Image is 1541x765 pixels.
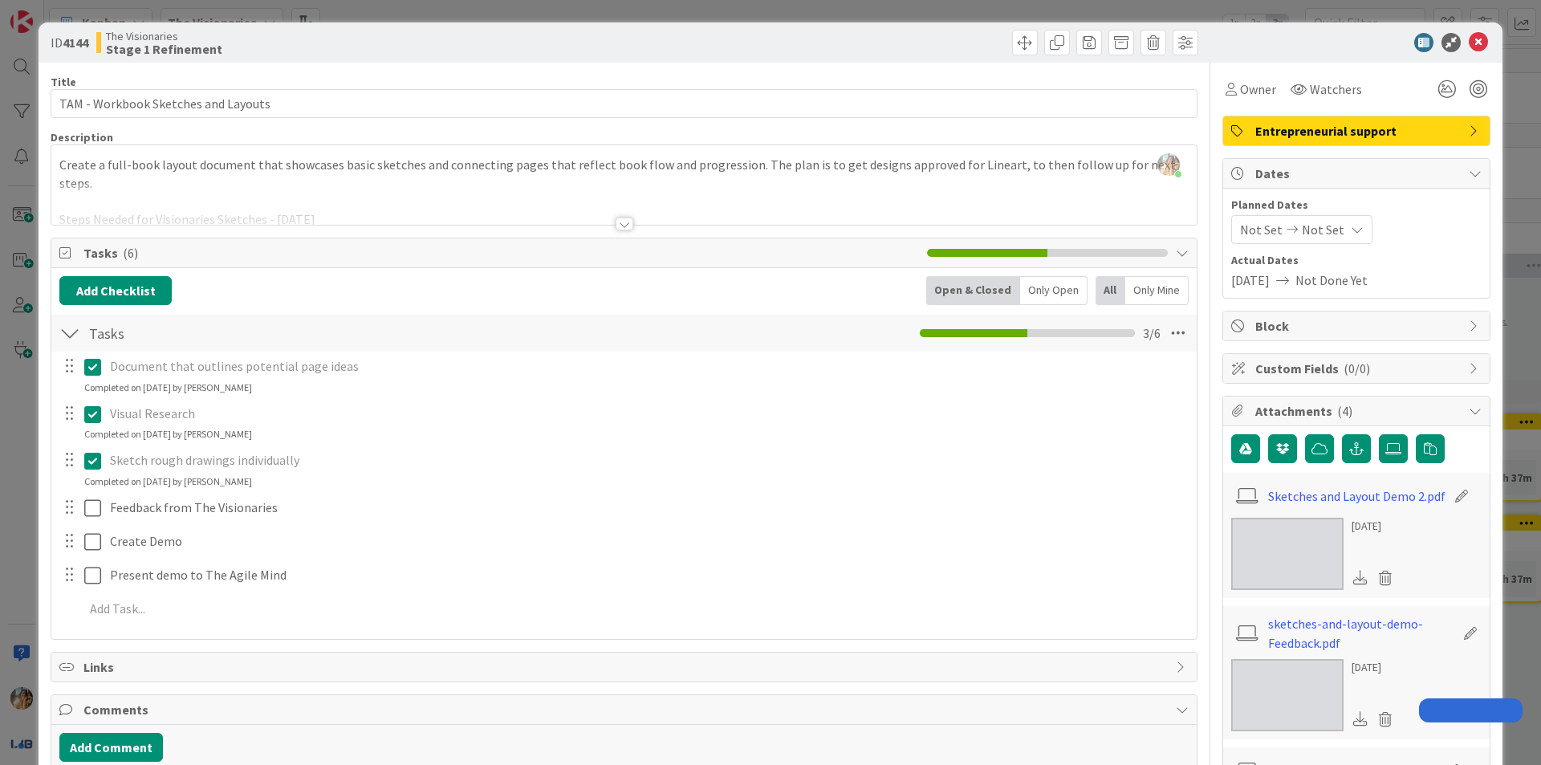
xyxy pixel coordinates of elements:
[51,130,113,144] span: Description
[1352,659,1398,676] div: [DATE]
[83,319,445,348] input: Add Checklist...
[1255,316,1461,336] span: Block
[1240,220,1283,239] span: Not Set
[1255,121,1461,140] span: Entrepreneurial support
[83,657,1168,677] span: Links
[84,474,252,489] div: Completed on [DATE] by [PERSON_NAME]
[59,156,1189,192] p: Create a full-book layout document that showcases basic sketches and connecting pages that reflec...
[110,532,1185,551] p: Create Demo
[1310,79,1362,99] span: Watchers
[1302,220,1344,239] span: Not Set
[1157,153,1180,176] img: DgSP5OpwsSRUZKwS8gMSzgstfBmcQ77l.jpg
[83,243,919,262] span: Tasks
[110,405,1185,423] p: Visual Research
[84,380,252,395] div: Completed on [DATE] by [PERSON_NAME]
[106,30,222,43] span: The Visionaries
[1231,252,1482,269] span: Actual Dates
[1020,276,1088,305] div: Only Open
[1337,403,1352,419] span: ( 4 )
[51,89,1197,118] input: type card name here...
[1268,486,1445,506] a: Sketches and Layout Demo 2.pdf
[1255,359,1461,378] span: Custom Fields
[51,33,88,52] span: ID
[1268,614,1454,653] a: sketches-and-layout-demo-Feedback.pdf
[1295,271,1368,290] span: Not Done Yet
[1231,197,1482,214] span: Planned Dates
[1352,709,1369,730] div: Download
[1352,568,1369,588] div: Download
[1344,360,1370,376] span: ( 0/0 )
[1096,276,1125,305] div: All
[1352,518,1398,535] div: [DATE]
[1231,271,1270,290] span: [DATE]
[110,498,1185,517] p: Feedback from The Visionaries
[110,451,1185,470] p: Sketch rough drawings individually
[926,276,1020,305] div: Open & Closed
[59,276,172,305] button: Add Checklist
[110,357,1185,376] p: Document that outlines potential page ideas
[1240,79,1276,99] span: Owner
[51,75,76,89] label: Title
[1125,276,1189,305] div: Only Mine
[1255,164,1461,183] span: Dates
[106,43,222,55] b: Stage 1 Refinement
[83,700,1168,719] span: Comments
[1255,401,1461,421] span: Attachments
[110,566,1185,584] p: Present demo to The Agile Mind
[123,245,138,261] span: ( 6 )
[63,35,88,51] b: 4144
[84,427,252,442] div: Completed on [DATE] by [PERSON_NAME]
[59,733,163,762] button: Add Comment
[1143,323,1161,343] span: 3 / 6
